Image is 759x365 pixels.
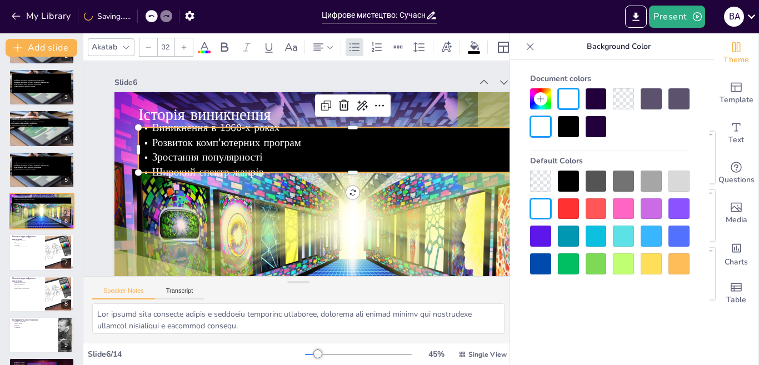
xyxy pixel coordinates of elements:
[12,277,42,283] p: Основні види цифрового мистецтва
[724,6,744,28] button: в а
[466,41,483,53] div: Background color
[9,276,74,312] div: 8
[714,193,758,233] div: Add images, graphics, shapes or video
[6,39,77,57] button: Add slide
[61,299,71,309] div: 8
[92,287,155,299] button: Speaker Notes
[714,153,758,193] div: Get real-time input from your audience
[61,134,71,144] div: 4
[714,273,758,313] div: Add a table
[61,216,71,226] div: 6
[61,92,71,102] div: 3
[714,73,758,113] div: Add ready made slides
[9,110,74,147] div: 4
[9,69,74,106] div: 3
[495,38,512,56] div: Layout
[88,349,305,359] div: Slide 6 / 14
[726,214,747,226] span: Media
[9,152,74,188] div: 5
[728,134,744,146] span: Text
[12,194,31,197] span: Історія виникнення
[12,235,42,241] p: Основні види цифрового мистецтва
[14,198,34,201] span: Розвиток комп'ютерних програм
[12,359,71,363] p: Приклади відомих митців
[723,54,749,66] span: Theme
[12,286,42,288] p: Анімація
[468,350,507,359] span: Single View
[272,179,382,300] span: Розвиток комп'ютерних програм
[724,7,744,27] div: в а
[423,349,450,359] div: 45 %
[9,193,74,229] div: 6
[11,123,37,125] span: Популярність серед молодих художників
[530,69,690,88] div: Document colors
[155,287,204,299] button: Transcript
[714,113,758,153] div: Add text boxes
[9,317,74,353] div: 9
[268,218,373,331] span: Історія виникнення
[14,164,48,166] span: Цифрове мистецтво об'єднує традиції і новаторство
[12,288,42,290] p: Інтерактивне мистецтво
[718,174,755,186] span: Questions
[14,168,35,170] span: Різноманітність жанрів і стилів
[14,201,29,203] span: Зростання популярності
[625,6,647,28] button: Export to PowerPoint
[11,121,44,123] span: Цифрове мистецтво об'єднує традиції і новаторство
[12,318,55,322] p: Інструменти для створення
[61,175,71,185] div: 5
[11,119,39,121] span: Цифрове мистецтво використовує технології
[61,258,71,268] div: 7
[14,86,35,88] span: Різноманітність жанрів і стилів
[14,81,48,83] span: Цифрове мистецтво об'єднує традиції і новаторство
[12,246,42,248] p: Інтерактивне мистецтво
[539,33,698,60] p: Background Color
[720,94,753,106] span: Template
[92,303,505,334] textarea: Lor ipsumd sita consecte adipis e seddoeiu temporinc utlaboree, dolorema ali enimad minimv qui no...
[649,6,705,28] button: Present
[14,166,41,168] span: Популярність серед молодих художників
[12,283,42,286] p: 3D-моделювання
[14,83,41,86] span: Популярність серед молодих художників
[84,11,131,22] div: Saving......
[12,282,42,284] p: Цифрова живопис
[14,162,44,164] span: Цифрове мистецтво використовує технології
[12,242,42,244] p: 3D-моделювання
[12,240,42,242] p: Цифрова живопис
[9,234,74,271] div: 7
[530,151,690,171] div: Default Colors
[12,324,55,327] p: Blender
[726,294,746,306] span: Table
[61,340,71,350] div: 9
[308,198,393,289] span: Зростання популярності
[89,39,119,54] div: Akatab
[12,125,32,127] span: Різноманітність жанрів і стилів
[14,203,29,205] span: Широкий спектр жанрів
[714,233,758,273] div: Add charts and graphs
[322,7,426,23] input: Insert title
[14,197,32,199] span: Виникнення в 1960-х роках
[725,256,748,268] span: Charts
[12,323,55,325] p: Corel Painter
[12,321,55,323] p: Adobe Photoshop
[14,79,44,82] span: Цифрове мистецтво використовує технології
[714,33,758,73] div: Change the overall theme
[12,244,42,247] p: Анімація
[14,362,24,364] span: [PERSON_NAME]
[8,7,76,25] button: My Library
[438,38,455,56] div: Text effects
[12,327,55,329] p: Procreate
